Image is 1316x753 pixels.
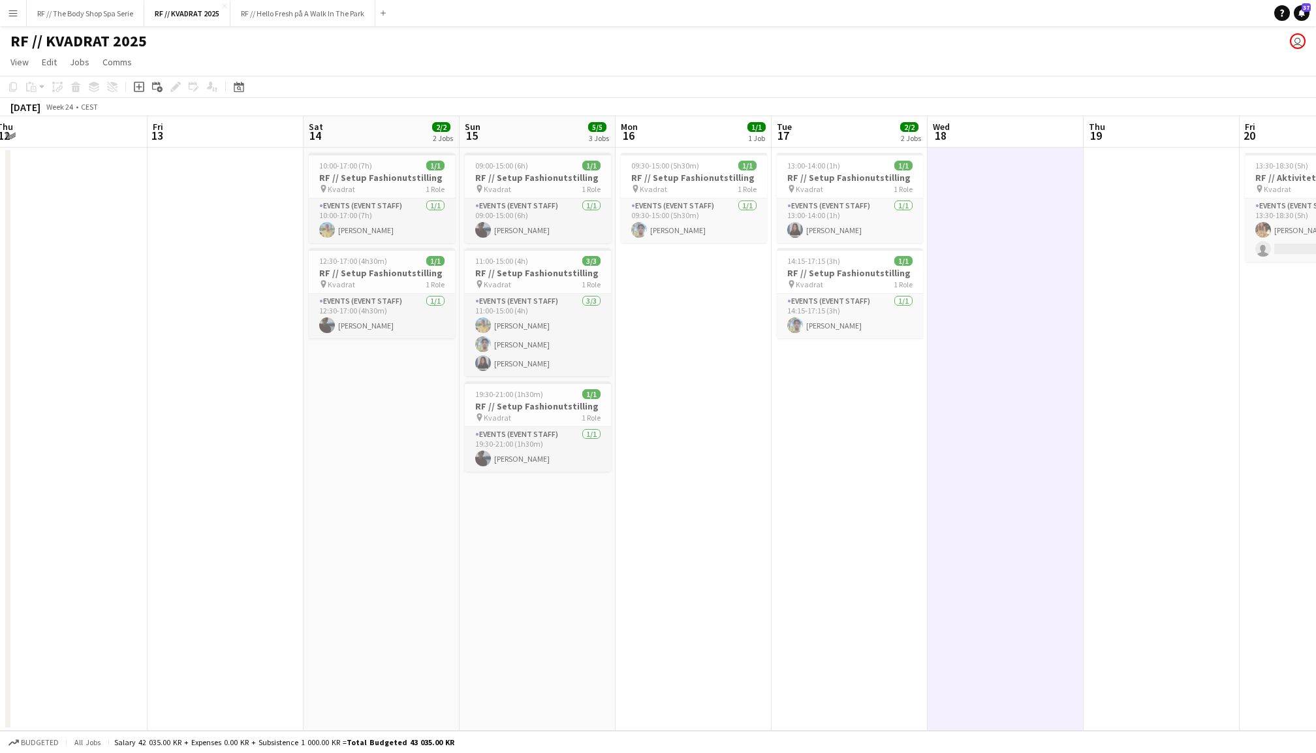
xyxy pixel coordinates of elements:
span: Edit [42,56,57,68]
a: Jobs [65,54,95,71]
span: 1/1 [894,161,913,170]
span: 1 Role [894,184,913,194]
span: 11:00-15:00 (4h) [475,256,528,266]
div: 2 Jobs [901,133,921,143]
span: 1 Role [894,280,913,289]
button: RF // The Body Shop Spa Serie [27,1,144,26]
span: Sat [309,121,323,133]
div: 13:00-14:00 (1h)1/1RF // Setup Fashionutstilling Kvadrat1 RoleEvents (Event Staff)1/113:00-14:00 ... [777,153,923,243]
button: RF // Hello Fresh på A Walk In The Park [230,1,375,26]
span: 15 [463,128,480,143]
span: Kvadrat [796,184,823,194]
span: Kvadrat [484,184,511,194]
span: Kvadrat [1264,184,1291,194]
span: Kvadrat [484,413,511,423]
span: 17 [775,128,792,143]
span: 13 [151,128,163,143]
div: 11:00-15:00 (4h)3/3RF // Setup Fashionutstilling Kvadrat1 RoleEvents (Event Staff)3/311:00-15:00 ... [465,248,611,376]
span: 2/2 [432,122,450,132]
span: Tue [777,121,792,133]
span: Fri [1245,121,1255,133]
app-job-card: 09:30-15:00 (5h30m)1/1RF // Setup Fashionutstilling Kvadrat1 RoleEvents (Event Staff)1/109:30-15:... [621,153,767,243]
span: Jobs [70,56,89,68]
span: 1/1 [582,161,601,170]
app-card-role: Events (Event Staff)1/113:00-14:00 (1h)[PERSON_NAME] [777,199,923,243]
app-card-role: Events (Event Staff)1/110:00-17:00 (7h)[PERSON_NAME] [309,199,455,243]
span: Kvadrat [640,184,667,194]
a: 37 [1294,5,1309,21]
span: 1 Role [426,184,445,194]
span: 14:15-17:15 (3h) [787,256,840,266]
span: 1/1 [894,256,913,266]
div: Salary 42 035.00 KR + Expenses 0.00 KR + Subsistence 1 000.00 KR = [114,737,454,747]
div: 2 Jobs [433,133,453,143]
app-card-role: Events (Event Staff)1/119:30-21:00 (1h30m)[PERSON_NAME] [465,427,611,472]
span: 18 [931,128,950,143]
app-card-role: Events (Event Staff)3/311:00-15:00 (4h)[PERSON_NAME][PERSON_NAME][PERSON_NAME] [465,294,611,376]
span: 19:30-21:00 (1h30m) [475,389,543,399]
a: View [5,54,34,71]
span: Total Budgeted 43 035.00 KR [347,737,454,747]
app-job-card: 09:00-15:00 (6h)1/1RF // Setup Fashionutstilling Kvadrat1 RoleEvents (Event Staff)1/109:00-15:00 ... [465,153,611,243]
app-user-avatar: Marit Holvik [1290,33,1306,49]
span: 09:00-15:00 (6h) [475,161,528,170]
span: 5/5 [588,122,606,132]
span: 2/2 [900,122,918,132]
h3: RF // Setup Fashionutstilling [309,267,455,279]
h3: RF // Setup Fashionutstilling [465,172,611,184]
span: Kvadrat [328,184,355,194]
span: 1 Role [738,184,757,194]
span: Comms [102,56,132,68]
div: 3 Jobs [589,133,609,143]
span: 09:30-15:00 (5h30m) [631,161,699,170]
span: Week 24 [43,102,76,112]
div: 1 Job [748,133,765,143]
span: Thu [1089,121,1105,133]
div: CEST [81,102,98,112]
span: 1/1 [426,161,445,170]
button: RF // KVADRAT 2025 [144,1,230,26]
h3: RF // Setup Fashionutstilling [621,172,767,184]
span: 1/1 [426,256,445,266]
app-job-card: 14:15-17:15 (3h)1/1RF // Setup Fashionutstilling Kvadrat1 RoleEvents (Event Staff)1/114:15-17:15 ... [777,248,923,338]
span: Sun [465,121,480,133]
span: View [10,56,29,68]
app-card-role: Events (Event Staff)1/112:30-17:00 (4h30m)[PERSON_NAME] [309,294,455,338]
span: 1 Role [582,280,601,289]
span: 19 [1087,128,1105,143]
span: 13:00-14:00 (1h) [787,161,840,170]
span: 12:30-17:00 (4h30m) [319,256,387,266]
span: 13:30-18:30 (5h) [1255,161,1308,170]
span: 1 Role [582,413,601,423]
app-job-card: 12:30-17:00 (4h30m)1/1RF // Setup Fashionutstilling Kvadrat1 RoleEvents (Event Staff)1/112:30-17:... [309,248,455,338]
span: 16 [619,128,638,143]
h3: RF // Setup Fashionutstilling [465,400,611,412]
span: 3/3 [582,256,601,266]
app-card-role: Events (Event Staff)1/109:00-15:00 (6h)[PERSON_NAME] [465,199,611,243]
app-job-card: 10:00-17:00 (7h)1/1RF // Setup Fashionutstilling Kvadrat1 RoleEvents (Event Staff)1/110:00-17:00 ... [309,153,455,243]
h3: RF // Setup Fashionutstilling [309,172,455,184]
span: 1/1 [738,161,757,170]
span: Budgeted [21,738,59,747]
app-card-role: Events (Event Staff)1/109:30-15:00 (5h30m)[PERSON_NAME] [621,199,767,243]
h3: RF // Setup Fashionutstilling [465,267,611,279]
span: 20 [1243,128,1255,143]
span: Mon [621,121,638,133]
span: Fri [153,121,163,133]
span: 1/1 [582,389,601,399]
div: [DATE] [10,101,40,114]
a: Edit [37,54,62,71]
span: Kvadrat [484,280,511,289]
app-job-card: 19:30-21:00 (1h30m)1/1RF // Setup Fashionutstilling Kvadrat1 RoleEvents (Event Staff)1/119:30-21:... [465,381,611,472]
button: Budgeted [7,735,61,750]
h3: RF // Setup Fashionutstilling [777,267,923,279]
span: 14 [307,128,323,143]
h1: RF // KVADRAT 2025 [10,31,147,51]
span: Kvadrat [328,280,355,289]
span: 1 Role [582,184,601,194]
span: 10:00-17:00 (7h) [319,161,372,170]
